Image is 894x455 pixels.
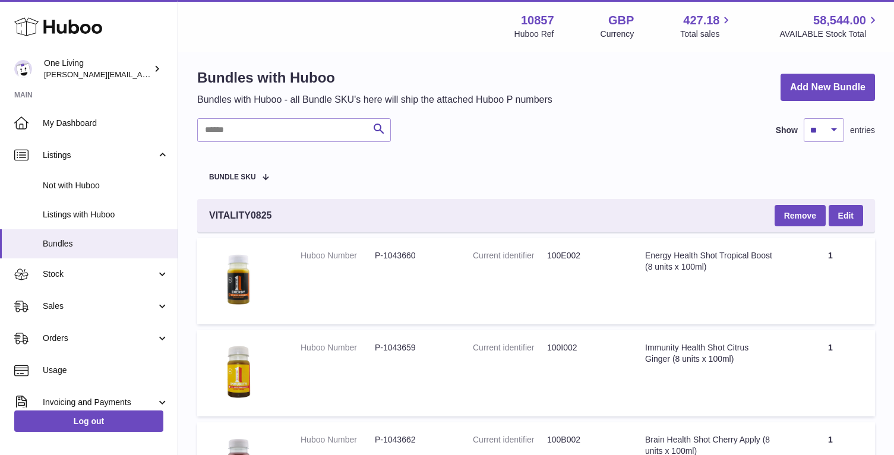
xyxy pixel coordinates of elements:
span: Listings with Huboo [43,209,169,220]
img: Jessica@oneliving.com [14,60,32,78]
dd: P-1043659 [375,342,449,353]
span: VITALITY0825 [209,209,272,222]
span: Usage [43,365,169,376]
div: Huboo Ref [514,29,554,40]
dd: 100E002 [547,250,621,261]
span: Total sales [680,29,733,40]
span: Bundles [43,238,169,249]
a: 427.18 Total sales [680,12,733,40]
span: Bundle SKU [209,173,256,181]
h1: Bundles with Huboo [197,68,552,87]
dt: Current identifier [473,342,547,353]
td: 1 [786,330,875,416]
span: My Dashboard [43,118,169,129]
dt: Huboo Number [301,250,375,261]
span: [PERSON_NAME][EMAIL_ADDRESS][DOMAIN_NAME] [44,69,238,79]
span: Listings [43,150,156,161]
div: Currency [601,29,634,40]
a: Edit [829,205,863,226]
a: Add New Bundle [781,74,875,102]
strong: GBP [608,12,634,29]
dd: P-1043662 [375,434,449,445]
button: Remove [775,205,826,226]
dt: Current identifier [473,434,547,445]
div: Immunity Health Shot Citrus Ginger (8 units x 100ml) [645,342,774,365]
span: Stock [43,268,156,280]
td: 1 [786,238,875,324]
p: Bundles with Huboo - all Bundle SKU's here will ship the attached Huboo P numbers [197,93,552,106]
span: Invoicing and Payments [43,397,156,408]
img: Energy Health Shot Tropical Boost (8 units x 100ml) [209,250,268,309]
div: One Living [44,58,151,80]
span: Sales [43,301,156,312]
dt: Huboo Number [301,342,375,353]
span: 427.18 [683,12,719,29]
span: AVAILABLE Stock Total [779,29,880,40]
dd: P-1043660 [375,250,449,261]
strong: 10857 [521,12,554,29]
dt: Huboo Number [301,434,375,445]
span: entries [850,125,875,136]
div: Energy Health Shot Tropical Boost (8 units x 100ml) [645,250,774,273]
a: 58,544.00 AVAILABLE Stock Total [779,12,880,40]
dd: 100B002 [547,434,621,445]
dd: 100I002 [547,342,621,353]
span: Not with Huboo [43,180,169,191]
dt: Current identifier [473,250,547,261]
span: Orders [43,333,156,344]
img: Immunity Health Shot Citrus Ginger (8 units x 100ml) [209,342,268,402]
span: 58,544.00 [813,12,866,29]
a: Log out [14,410,163,432]
label: Show [776,125,798,136]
